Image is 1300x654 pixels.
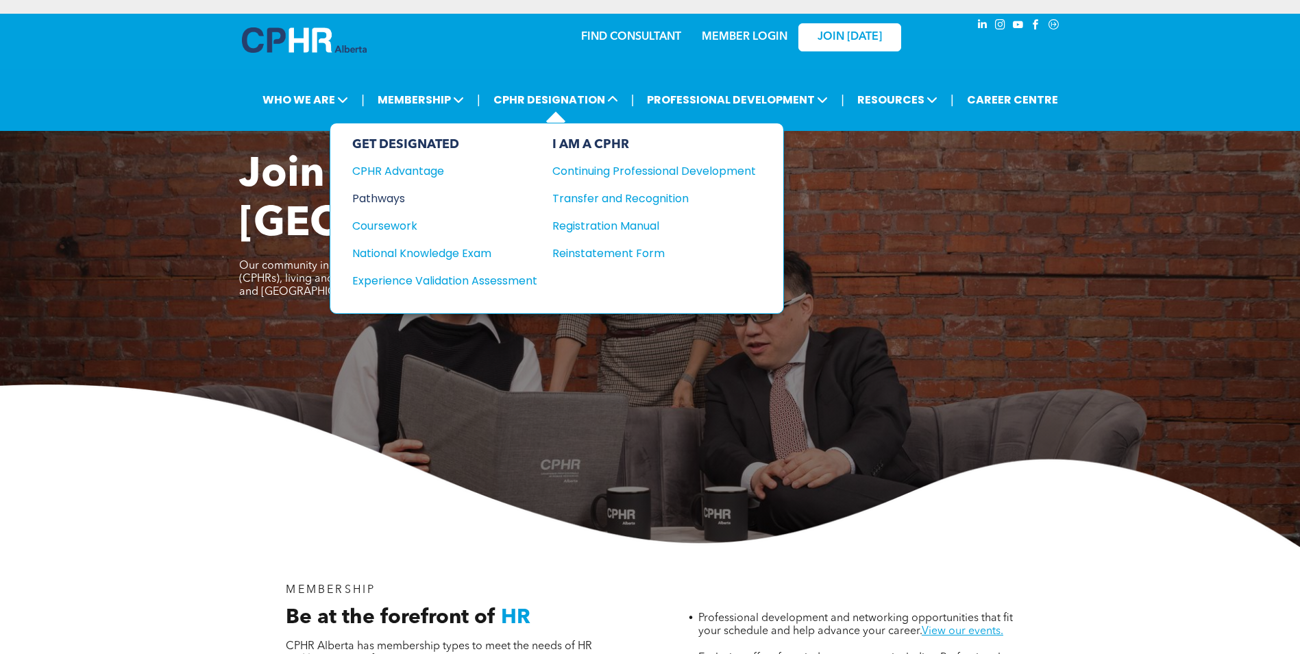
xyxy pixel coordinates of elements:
li: | [631,86,635,114]
div: National Knowledge Exam [352,245,519,262]
a: MEMBER LOGIN [702,32,787,43]
a: Pathways [352,190,537,207]
div: Reinstatement Form [552,245,735,262]
a: View our events. [922,626,1003,637]
span: HR [501,607,530,628]
div: Experience Validation Assessment [352,272,519,289]
span: WHO WE ARE [258,87,352,112]
a: Coursework [352,217,537,234]
span: Professional development and networking opportunities that fit your schedule and help advance you... [698,613,1013,637]
a: linkedin [975,17,990,36]
a: Continuing Professional Development [552,162,756,180]
span: PROFESSIONAL DEVELOPMENT [643,87,832,112]
span: MEMBERSHIP [373,87,468,112]
a: Registration Manual [552,217,756,234]
a: JOIN [DATE] [798,23,901,51]
li: | [477,86,480,114]
a: Experience Validation Assessment [352,272,537,289]
li: | [951,86,954,114]
div: Coursework [352,217,519,234]
div: GET DESIGNATED [352,137,537,152]
a: National Knowledge Exam [352,245,537,262]
a: Transfer and Recognition [552,190,756,207]
a: FIND CONSULTANT [581,32,681,43]
li: | [841,86,844,114]
li: | [361,86,365,114]
div: Transfer and Recognition [552,190,735,207]
span: JOIN [DATE] [818,31,882,44]
a: Reinstatement Form [552,245,756,262]
div: I AM A CPHR [552,137,756,152]
div: Registration Manual [552,217,735,234]
a: facebook [1029,17,1044,36]
a: Social network [1046,17,1062,36]
span: RESOURCES [853,87,942,112]
span: MEMBERSHIP [286,585,376,596]
div: Pathways [352,190,519,207]
a: CPHR Advantage [352,162,537,180]
a: CAREER CENTRE [963,87,1062,112]
span: Be at the forefront of [286,607,495,628]
a: instagram [993,17,1008,36]
span: Our community includes over 3,300 Chartered Professionals in Human Resources (CPHRs), living and ... [239,261,643,298]
span: CPHR DESIGNATION [489,87,622,112]
img: A blue and white logo for cp alberta [242,27,367,53]
span: Join CPHR [GEOGRAPHIC_DATA] [239,155,678,245]
a: youtube [1011,17,1026,36]
div: Continuing Professional Development [552,162,735,180]
div: CPHR Advantage [352,162,519,180]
